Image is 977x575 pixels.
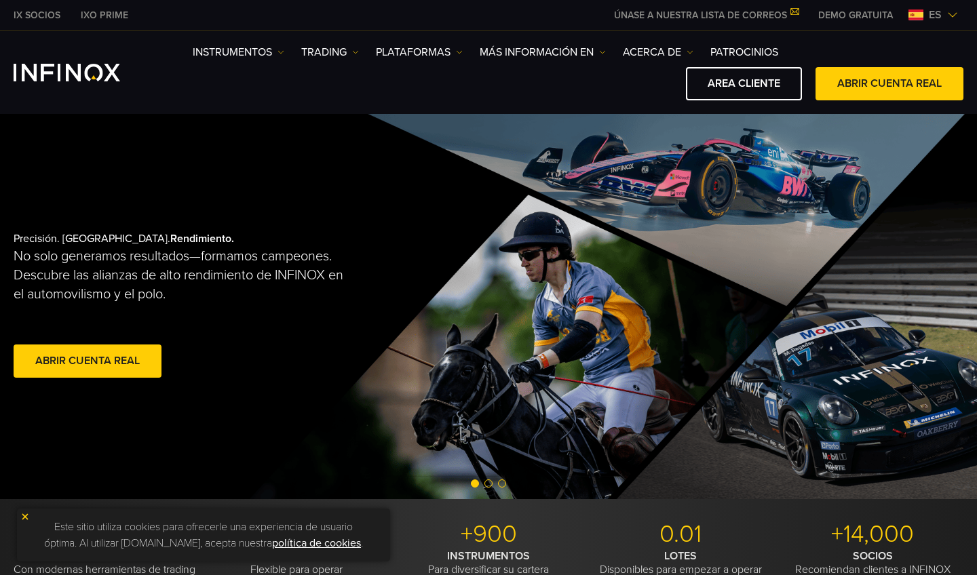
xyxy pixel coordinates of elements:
a: INFINOX MENU [808,8,903,22]
strong: LOTES [664,549,697,563]
a: ÚNASE A NUESTRA LISTA DE CORREOS [604,9,808,21]
a: ABRIR CUENTA REAL [816,67,963,100]
span: es [923,7,947,23]
a: Patrocinios [710,44,778,60]
p: MT4/5 [14,519,195,549]
p: No solo generamos resultados—formamos campeones. Descubre las alianzas de alto rendimiento de INF... [14,247,356,304]
span: Go to slide 1 [471,479,479,488]
a: Más información en [480,44,606,60]
p: +900 [398,519,579,549]
a: TRADING [301,44,359,60]
a: ACERCA DE [623,44,693,60]
a: PLATAFORMAS [376,44,463,60]
a: INFINOX [3,8,71,22]
a: política de cookies [272,536,361,550]
p: +14,000 [782,519,963,549]
p: 0.01 [590,519,771,549]
p: Este sitio utiliza cookies para ofrecerle una experiencia de usuario óptima. Al utilizar [DOMAIN_... [24,515,383,555]
strong: SOCIOS [853,549,893,563]
strong: INSTRUMENTOS [447,549,530,563]
a: Instrumentos [193,44,284,60]
a: INFINOX [71,8,138,22]
span: Go to slide 2 [484,479,493,488]
a: INFINOX Logo [14,64,152,81]
strong: Rendimiento. [170,232,234,245]
span: Go to slide 3 [498,479,506,488]
a: Abrir cuenta real [14,344,161,378]
div: Precisión. [GEOGRAPHIC_DATA]. [14,210,441,403]
a: AREA CLIENTE [686,67,802,100]
img: yellow close icon [20,512,30,521]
